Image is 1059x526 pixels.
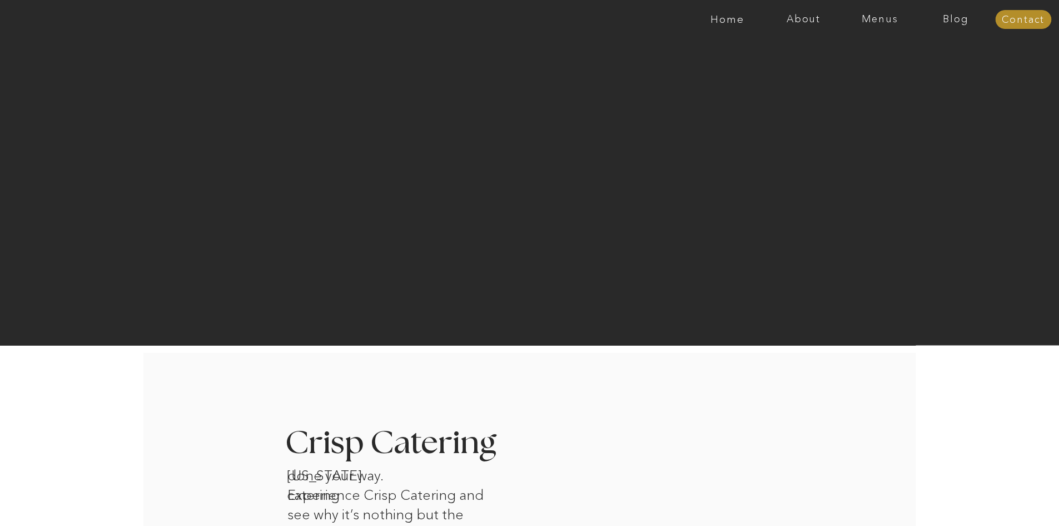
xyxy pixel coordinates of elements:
[918,14,994,25] a: Blog
[287,466,402,480] h1: [US_STATE] catering
[765,14,842,25] a: About
[995,14,1051,26] a: Contact
[285,427,525,460] h3: Crisp Catering
[842,14,918,25] a: Menus
[689,14,765,25] a: Home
